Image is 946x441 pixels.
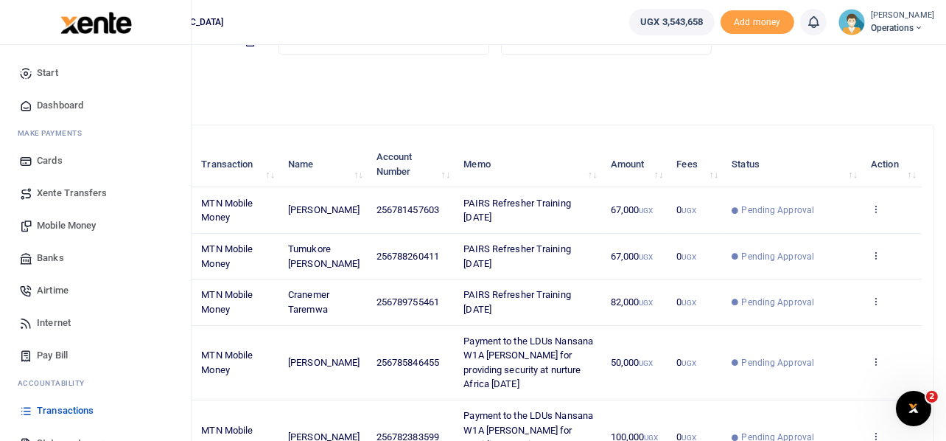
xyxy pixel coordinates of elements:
[12,339,179,372] a: Pay Bill
[12,395,179,427] a: Transactions
[676,204,696,215] span: 0
[376,357,439,368] span: 256785846455
[639,206,653,215] small: UGX
[56,72,934,88] p: Download
[676,296,696,308] span: 0
[368,142,456,187] th: Account Number: activate to sort column ascending
[682,359,696,367] small: UGX
[463,198,570,223] span: PAIRS Refresher Training [DATE]
[37,403,94,418] span: Transactions
[838,9,865,35] img: profile-user
[201,243,253,269] span: MTN Mobile Money
[611,357,654,368] span: 50,000
[37,283,69,298] span: Airtime
[37,153,63,168] span: Cards
[12,242,179,274] a: Banks
[59,16,132,27] a: logo-small logo-large logo-large
[37,186,108,201] span: Xente Transfers
[12,122,179,145] li: M
[37,98,83,113] span: Dashboard
[37,66,58,80] span: Start
[926,391,938,403] span: 2
[12,57,179,89] a: Start
[193,142,280,187] th: Transaction: activate to sort column ascending
[12,145,179,177] a: Cards
[12,209,179,242] a: Mobile Money
[37,348,68,363] span: Pay Bill
[640,15,703,29] span: UGX 3,543,658
[12,307,179,339] a: Internet
[863,142,922,187] th: Action: activate to sort column ascending
[12,89,179,122] a: Dashboard
[639,359,653,367] small: UGX
[288,243,360,269] span: Tumukore [PERSON_NAME]
[37,316,71,330] span: Internet
[721,15,794,27] a: Add money
[742,296,815,309] span: Pending Approval
[721,10,794,35] li: Toup your wallet
[611,296,654,308] span: 82,000
[838,9,934,35] a: profile-user [PERSON_NAME] Operations
[25,128,83,139] span: ake Payments
[12,274,179,307] a: Airtime
[280,142,368,187] th: Name: activate to sort column ascending
[602,142,668,187] th: Amount: activate to sort column ascending
[611,204,654,215] span: 67,000
[639,253,653,261] small: UGX
[12,177,179,209] a: Xente Transfers
[463,289,570,315] span: PAIRS Refresher Training [DATE]
[611,251,654,262] span: 67,000
[723,142,863,187] th: Status: activate to sort column ascending
[639,299,653,307] small: UGX
[376,204,439,215] span: 256781457603
[682,299,696,307] small: UGX
[871,10,934,22] small: [PERSON_NAME]
[742,356,815,369] span: Pending Approval
[463,336,593,390] span: Payment to the LDUs Nansana W1A [PERSON_NAME] for providing security at nurture Africa [DATE]
[201,350,253,375] span: MTN Mobile Money
[742,204,815,217] span: Pending Approval
[455,142,602,187] th: Memo: activate to sort column ascending
[376,251,439,262] span: 256788260411
[896,391,931,426] iframe: Intercom live chat
[288,289,329,315] span: Cranemer Taremwa
[60,12,132,34] img: logo-large
[668,142,723,187] th: Fees: activate to sort column ascending
[721,10,794,35] span: Add money
[742,250,815,263] span: Pending Approval
[29,378,85,389] span: countability
[288,204,360,215] span: [PERSON_NAME]
[376,296,439,308] span: 256789755461
[201,198,253,223] span: MTN Mobile Money
[463,243,570,269] span: PAIRS Refresher Training [DATE]
[12,372,179,395] li: Ac
[201,289,253,315] span: MTN Mobile Money
[676,357,696,368] span: 0
[37,251,64,265] span: Banks
[682,206,696,215] small: UGX
[629,9,714,35] a: UGX 3,543,658
[623,9,720,35] li: Wallet ballance
[871,21,934,35] span: Operations
[37,218,96,233] span: Mobile Money
[288,357,360,368] span: [PERSON_NAME]
[676,251,696,262] span: 0
[682,253,696,261] small: UGX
